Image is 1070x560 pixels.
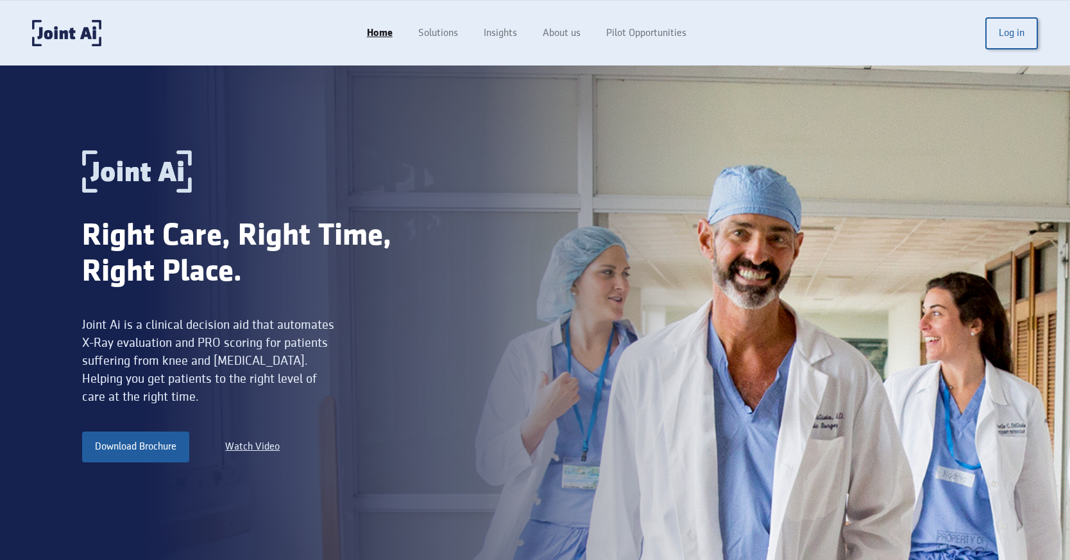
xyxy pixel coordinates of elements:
a: About us [530,21,593,46]
a: Insights [471,21,530,46]
a: Solutions [405,21,471,46]
a: Log in [985,17,1038,49]
a: home [32,20,101,46]
a: Watch Video [225,439,280,455]
a: Home [354,21,405,46]
a: Pilot Opportunities [593,21,699,46]
div: Right Care, Right Time, Right Place. [82,218,448,290]
div: Joint Ai is a clinical decision aid that automates X-Ray evaluation and PRO scoring for patients ... [82,316,338,406]
a: Download Brochure [82,432,189,462]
